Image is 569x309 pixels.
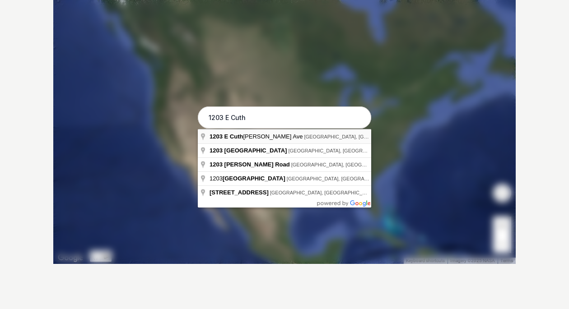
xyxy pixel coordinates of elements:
[210,147,223,154] span: 1203
[210,189,269,196] span: [STREET_ADDRESS]
[224,133,243,140] span: E Cuth
[210,161,223,168] span: 1203
[304,134,410,139] span: [GEOGRAPHIC_DATA], [GEOGRAPHIC_DATA]
[210,133,304,140] span: [PERSON_NAME] Ave
[210,175,287,182] span: 1203
[223,175,285,182] span: [GEOGRAPHIC_DATA]
[287,176,393,181] span: [GEOGRAPHIC_DATA], [GEOGRAPHIC_DATA]
[270,190,376,195] span: [GEOGRAPHIC_DATA], [GEOGRAPHIC_DATA]
[288,148,394,153] span: [GEOGRAPHIC_DATA], [GEOGRAPHIC_DATA]
[210,133,223,140] span: 1203
[224,161,290,168] span: [PERSON_NAME] Road
[198,106,371,129] input: Enter your address to get started
[224,147,287,154] span: [GEOGRAPHIC_DATA]
[291,162,397,167] span: [GEOGRAPHIC_DATA], [GEOGRAPHIC_DATA]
